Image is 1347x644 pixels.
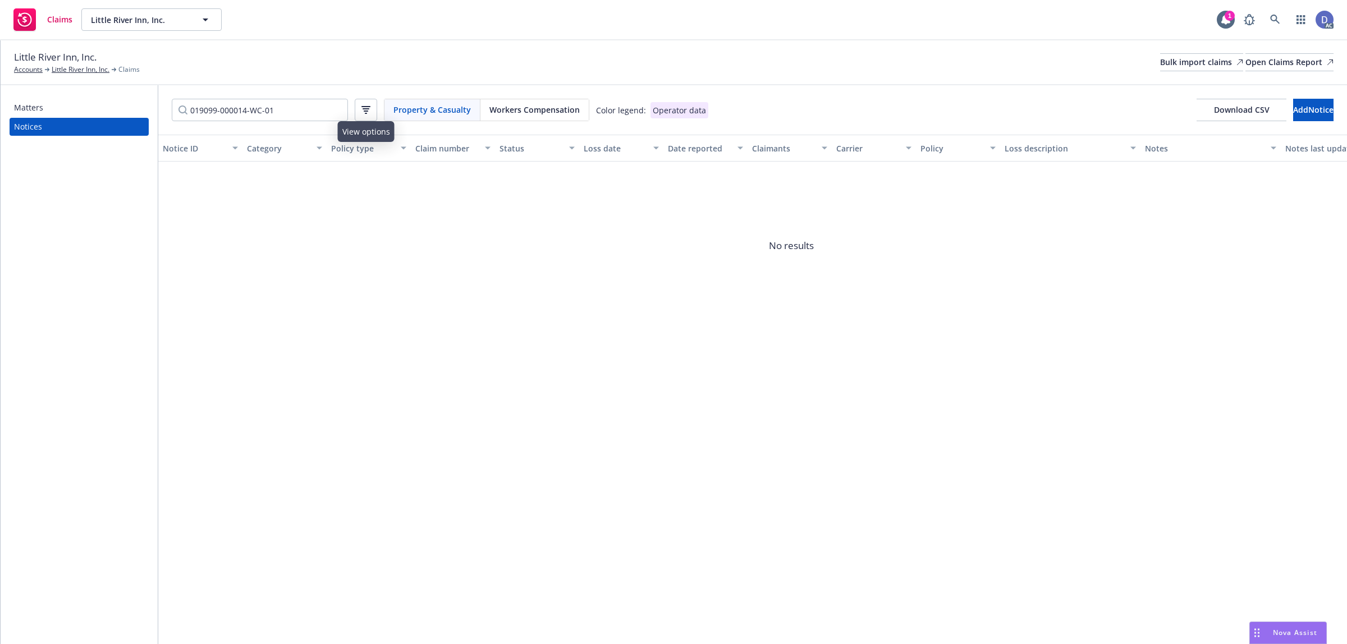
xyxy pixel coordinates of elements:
div: Open Claims Report [1245,54,1334,71]
input: Filter by keyword [172,99,348,121]
a: Open Claims Report [1245,53,1334,71]
div: 1 [1225,11,1235,21]
a: Report a Bug [1238,8,1261,31]
button: Policy type [327,135,411,162]
div: Loss description [1005,142,1124,154]
div: Operator data [650,102,708,118]
div: Policy [920,142,983,154]
a: Little River Inn, Inc. [52,65,109,75]
div: Loss date [584,142,647,154]
a: Bulk import claims [1160,53,1243,71]
button: Claimants [748,135,832,162]
div: Category [247,142,310,154]
div: Claim number [415,142,478,154]
button: Nova Assist [1249,622,1327,644]
div: Color legend: [596,104,646,116]
div: Carrier [836,142,899,154]
button: Claim number [411,135,495,162]
span: Claims [47,15,72,24]
button: Loss description [1000,135,1140,162]
div: Policy type [331,142,394,154]
div: Date reported [668,142,731,154]
button: Notice ID [158,135,242,162]
button: Little River Inn, Inc. [81,8,222,31]
span: Nova Assist [1273,628,1317,637]
div: Matters [14,99,43,117]
div: Status [500,142,562,154]
span: Workers Compensation [489,104,580,116]
span: Little River Inn, Inc. [91,14,188,26]
span: Little River Inn, Inc. [14,50,97,65]
a: Accounts [14,65,43,75]
span: Add Notice [1293,104,1334,115]
img: photo [1316,11,1334,29]
div: Notices [14,118,42,136]
button: Policy [916,135,1000,162]
button: Date reported [663,135,748,162]
a: Switch app [1290,8,1312,31]
div: Drag to move [1250,622,1264,643]
span: Claims [118,65,140,75]
a: Notices [10,118,149,136]
span: Download CSV [1214,104,1270,115]
a: Matters [10,99,149,117]
button: Download CSV [1197,99,1286,121]
div: Notes [1145,142,1264,154]
div: Bulk import claims [1160,54,1243,71]
a: Search [1264,8,1286,31]
button: Category [242,135,327,162]
span: Property & Casualty [393,104,471,116]
button: AddNotice [1293,99,1334,121]
button: Notes [1140,135,1281,162]
div: Notice ID [163,142,226,154]
button: Loss date [579,135,663,162]
button: Carrier [832,135,916,162]
button: Status [495,135,579,162]
div: Claimants [752,142,815,154]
